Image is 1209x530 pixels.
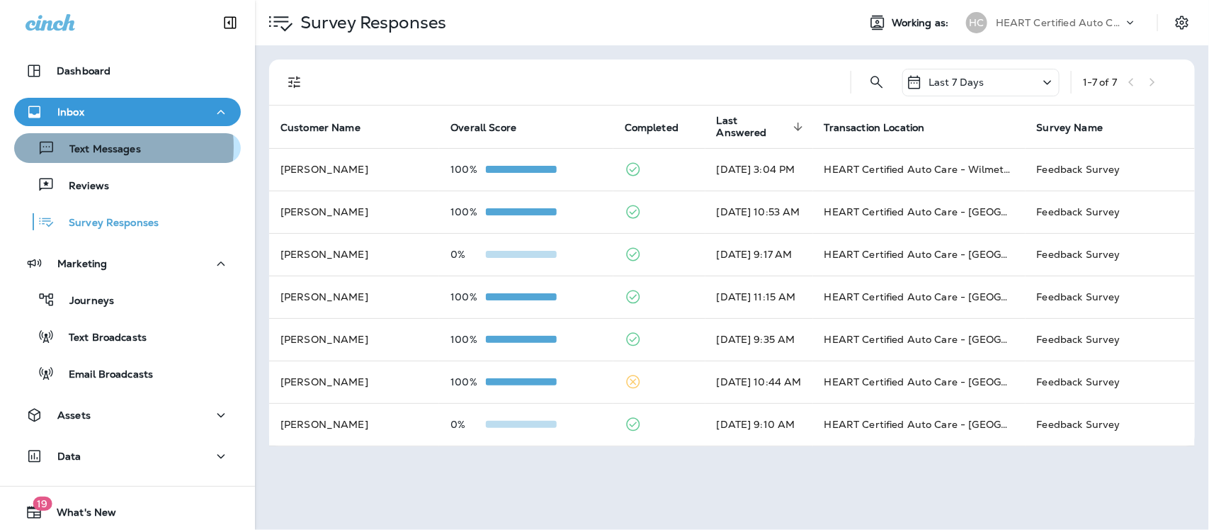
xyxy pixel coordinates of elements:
button: Text Broadcasts [14,322,241,351]
button: Survey Responses [14,207,241,237]
td: HEART Certified Auto Care - [GEOGRAPHIC_DATA] [813,191,1026,233]
p: 100% [450,164,486,175]
span: What's New [42,507,116,524]
p: Email Broadcasts [55,368,153,382]
td: [PERSON_NAME] [269,233,439,276]
button: Settings [1169,10,1195,35]
span: Survey Name [1037,121,1122,134]
td: HEART Certified Auto Care - [GEOGRAPHIC_DATA] [813,318,1026,361]
p: Dashboard [57,65,110,77]
td: [DATE] 11:15 AM [705,276,813,318]
span: Working as: [892,17,952,29]
td: [DATE] 3:04 PM [705,148,813,191]
td: [DATE] 10:44 AM [705,361,813,403]
p: HEART Certified Auto Care [996,17,1123,28]
button: Reviews [14,170,241,200]
td: HEART Certified Auto Care - [GEOGRAPHIC_DATA] [813,361,1026,403]
button: Search Survey Responses [863,68,891,96]
p: Last 7 Days [929,77,984,88]
td: HEART Certified Auto Care - [GEOGRAPHIC_DATA] [813,403,1026,446]
p: Survey Responses [295,12,446,33]
div: HC [966,12,987,33]
td: Feedback Survey [1026,233,1195,276]
td: Feedback Survey [1026,403,1195,446]
button: Text Messages [14,133,241,163]
td: [PERSON_NAME] [269,148,439,191]
td: [PERSON_NAME] [269,318,439,361]
span: Overall Score [450,121,535,134]
td: [DATE] 9:35 AM [705,318,813,361]
p: Survey Responses [55,217,159,230]
td: [DATE] 9:17 AM [705,233,813,276]
td: Feedback Survey [1026,361,1195,403]
td: [PERSON_NAME] [269,403,439,446]
p: Inbox [57,106,84,118]
p: 100% [450,376,486,388]
button: Marketing [14,249,241,278]
button: 19What's New [14,498,241,526]
button: Journeys [14,285,241,315]
button: Collapse Sidebar [210,9,250,37]
td: [PERSON_NAME] [269,361,439,403]
p: 100% [450,291,486,303]
span: 19 [33,497,52,511]
button: Filters [280,68,309,96]
td: [PERSON_NAME] [269,276,439,318]
span: Completed [625,122,679,134]
td: HEART Certified Auto Care - [GEOGRAPHIC_DATA] [813,233,1026,276]
p: Data [57,451,81,462]
td: [PERSON_NAME] [269,191,439,233]
td: Feedback Survey [1026,148,1195,191]
p: 0% [450,249,486,260]
td: Feedback Survey [1026,318,1195,361]
p: 0% [450,419,486,430]
span: Overall Score [450,122,516,134]
div: 1 - 7 of 7 [1083,77,1117,88]
p: Journeys [55,295,114,308]
td: [DATE] 9:10 AM [705,403,813,446]
p: Text Messages [55,143,141,157]
span: Last Answered [717,115,789,139]
span: Survey Name [1037,122,1103,134]
td: Feedback Survey [1026,191,1195,233]
p: Text Broadcasts [55,332,147,345]
td: HEART Certified Auto Care - Wilmette [813,148,1026,191]
span: Last Answered [717,115,807,139]
td: Feedback Survey [1026,276,1195,318]
button: Email Broadcasts [14,359,241,388]
span: Transaction Location [824,122,925,134]
button: Inbox [14,98,241,126]
span: Customer Name [280,122,361,134]
p: Assets [57,410,91,421]
td: HEART Certified Auto Care - [GEOGRAPHIC_DATA] [813,276,1026,318]
td: [DATE] 10:53 AM [705,191,813,233]
button: Assets [14,401,241,429]
span: Completed [625,121,697,134]
button: Data [14,442,241,470]
span: Transaction Location [824,121,943,134]
button: Dashboard [14,57,241,85]
p: 100% [450,206,486,218]
p: 100% [450,334,486,345]
p: Marketing [57,258,107,269]
span: Customer Name [280,121,379,134]
p: Reviews [55,180,109,193]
